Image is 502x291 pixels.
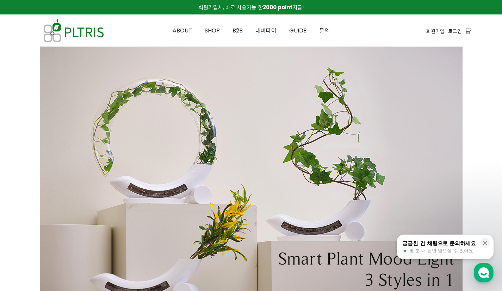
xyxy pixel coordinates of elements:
[283,15,313,47] a: GUIDE
[289,26,306,35] span: GUIDE
[263,4,292,11] strong: 2000 point
[448,27,462,35] a: 로그인
[313,15,336,47] a: 문의
[205,26,220,35] span: SHOP
[319,26,330,35] span: 문의
[233,26,243,35] span: B2B
[226,15,249,47] a: B2B
[166,15,198,47] a: ABOUT
[173,26,192,35] span: ABOUT
[198,15,226,47] a: SHOP
[198,4,304,11] span: 회원가입시, 바로 사용가능 한 지급!
[249,15,283,47] a: 네버다이
[426,27,445,35] a: 회원가입
[255,26,277,35] span: 네버다이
